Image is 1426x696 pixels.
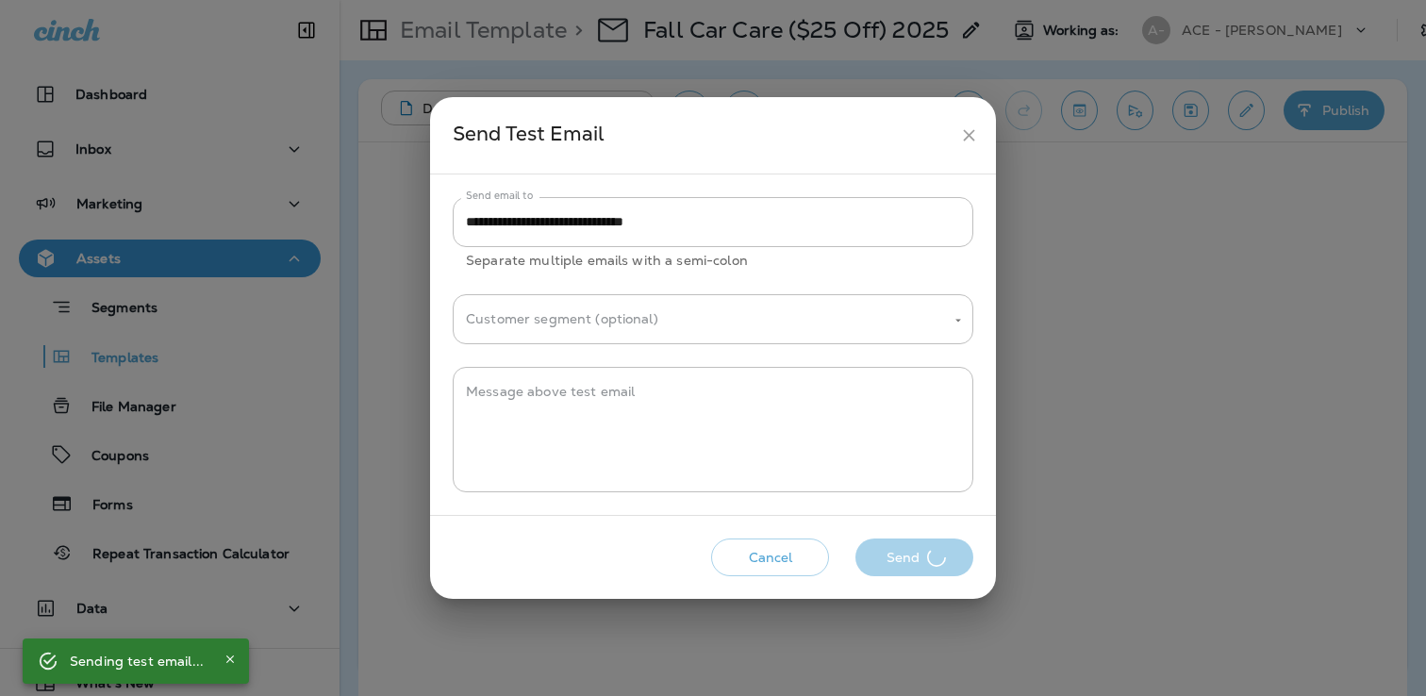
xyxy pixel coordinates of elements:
div: Sending test email... [70,644,204,678]
div: Send Test Email [453,118,952,153]
label: Send email to [466,189,533,203]
button: close [952,118,987,153]
button: Cancel [711,539,829,577]
button: Close [219,648,241,671]
button: Open [950,312,967,329]
p: Separate multiple emails with a semi-colon [466,250,960,272]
